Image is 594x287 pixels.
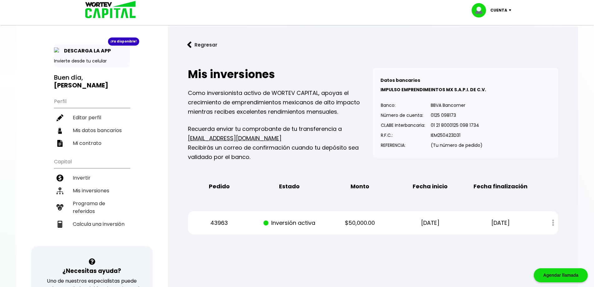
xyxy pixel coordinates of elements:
a: [EMAIL_ADDRESS][DOMAIN_NAME] [188,134,282,142]
img: inversiones-icon.6695dc30.svg [56,187,63,194]
p: (Tu número de pedido) [431,141,483,150]
p: [DATE] [400,218,460,228]
p: R.F.C.: [381,131,425,140]
button: Regresar [178,37,227,53]
p: REFERENCIA: [381,141,425,150]
p: DESCARGA LA APP [61,47,111,55]
a: flecha izquierdaRegresar [178,37,568,53]
p: 01 21 8000125 098 1734 [431,121,483,130]
h3: ¿Necesitas ayuda? [62,266,121,275]
p: CLABE Interbancaria: [381,121,425,130]
p: [DATE] [471,218,530,228]
img: profile-image [472,3,490,17]
p: BBVA Bancomer [431,101,483,110]
b: Pedido [209,182,230,191]
p: IEM250423D31 [431,131,483,140]
h2: Mis inversiones [188,68,373,81]
img: icon-down [507,9,516,11]
img: calculadora-icon.17d418c4.svg [56,221,63,228]
ul: Capital [54,155,130,246]
a: Mis inversiones [54,184,130,197]
b: Datos bancarios [380,77,420,83]
div: Agendar llamada [534,268,588,282]
a: Programa de referidos [54,197,130,218]
h3: Buen día, [54,74,130,89]
p: 43963 [189,218,249,228]
img: recomiendanos-icon.9b8e9327.svg [56,204,63,211]
p: 0125 098173 [431,111,483,120]
img: contrato-icon.f2db500c.svg [56,140,63,147]
b: Monto [351,182,369,191]
div: ¡Ya disponible! [108,37,139,46]
p: Recuerda enviar tu comprobante de tu transferencia a Recibirás un correo de confirmación cuando t... [188,124,373,162]
a: Mis datos bancarios [54,124,130,137]
b: Fecha inicio [413,182,448,191]
p: Inversión activa [260,218,319,228]
p: Invierte desde tu celular [54,58,130,64]
a: Mi contrato [54,137,130,150]
ul: Perfil [54,94,130,150]
p: $50,000.00 [330,218,390,228]
img: flecha izquierda [187,42,192,48]
img: datos-icon.10cf9172.svg [56,127,63,134]
p: Como inversionista activo de WORTEV CAPITAL, apoyas el crecimiento de emprendimientos mexicanos d... [188,88,373,116]
b: IMPULSO EMPRENDIMEINTOS MX S.A.P.I. DE C.V. [380,87,486,93]
p: Banco: [381,101,425,110]
a: Editar perfil [54,111,130,124]
a: Calcula una inversión [54,218,130,230]
img: invertir-icon.b3b967d7.svg [56,175,63,181]
b: [PERSON_NAME] [54,81,108,90]
p: Cuenta [490,6,507,15]
a: Invertir [54,171,130,184]
img: editar-icon.952d3147.svg [56,114,63,121]
b: Estado [279,182,300,191]
img: app-icon [54,47,61,54]
b: Fecha finalización [474,182,528,191]
p: Número de cuenta: [381,111,425,120]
